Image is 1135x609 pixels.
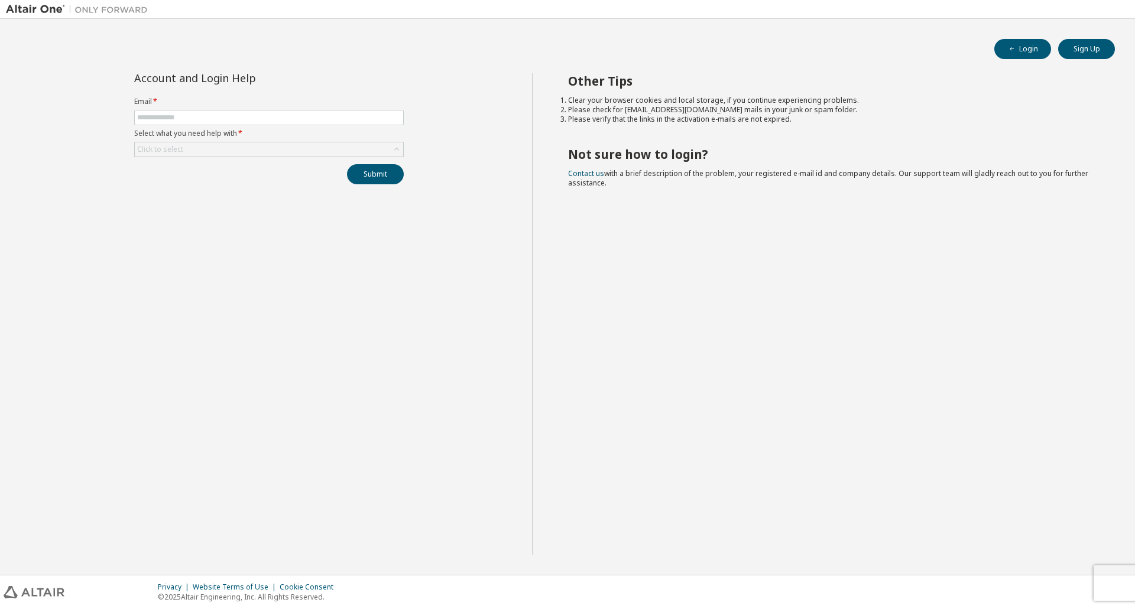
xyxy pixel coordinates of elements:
label: Select what you need help with [134,129,404,138]
button: Sign Up [1058,39,1115,59]
button: Submit [347,164,404,184]
li: Please verify that the links in the activation e-mails are not expired. [568,115,1094,124]
img: Altair One [6,4,154,15]
div: Website Terms of Use [193,582,280,592]
div: Cookie Consent [280,582,340,592]
div: Click to select [135,142,403,157]
div: Account and Login Help [134,73,350,83]
div: Privacy [158,582,193,592]
div: Click to select [137,145,183,154]
span: with a brief description of the problem, your registered e-mail id and company details. Our suppo... [568,168,1088,188]
li: Please check for [EMAIL_ADDRESS][DOMAIN_NAME] mails in your junk or spam folder. [568,105,1094,115]
h2: Other Tips [568,73,1094,89]
p: © 2025 Altair Engineering, Inc. All Rights Reserved. [158,592,340,602]
label: Email [134,97,404,106]
button: Login [994,39,1051,59]
h2: Not sure how to login? [568,146,1094,162]
img: altair_logo.svg [4,586,64,598]
li: Clear your browser cookies and local storage, if you continue experiencing problems. [568,96,1094,105]
a: Contact us [568,168,604,178]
